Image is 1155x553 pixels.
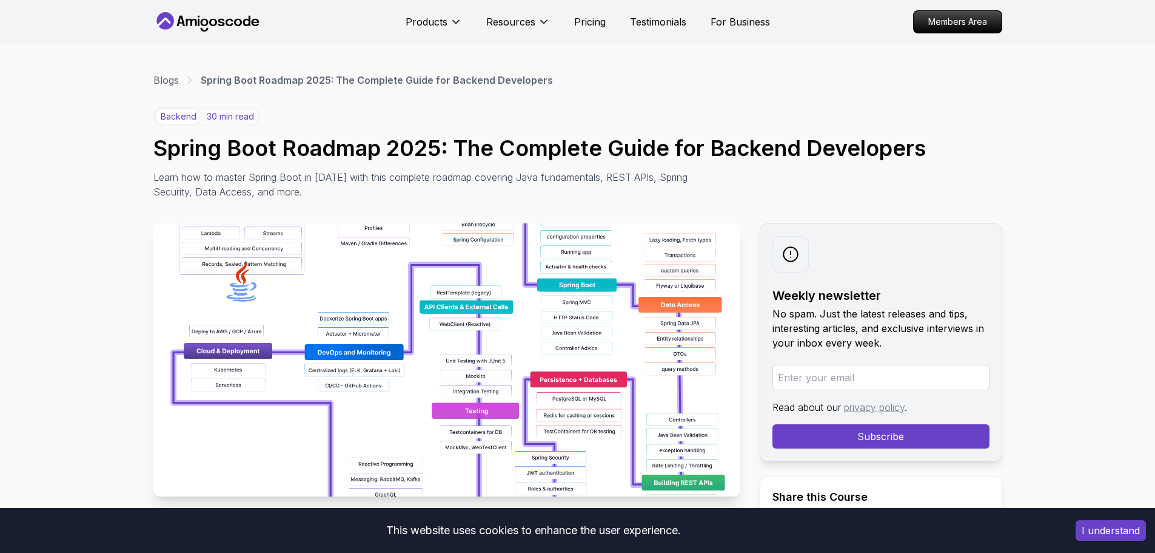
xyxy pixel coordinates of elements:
[772,287,989,304] h2: Weekly newsletter
[9,517,1057,544] div: This website uses cookies to enhance the user experience.
[406,15,462,39] button: Products
[913,10,1002,33] a: Members Area
[406,15,447,29] p: Products
[155,109,202,124] p: backend
[207,110,254,123] p: 30 min read
[772,400,989,415] p: Read about our .
[486,15,550,39] button: Resources
[844,401,905,413] a: privacy policy
[153,73,179,87] a: Blogs
[711,15,770,29] a: For Business
[153,223,740,497] img: Spring Boot Roadmap 2025: The Complete Guide for Backend Developers thumbnail
[772,489,989,506] h2: Share this Course
[153,136,1002,160] h1: Spring Boot Roadmap 2025: The Complete Guide for Backend Developers
[153,170,697,199] p: Learn how to master Spring Boot in [DATE] with this complete roadmap covering Java fundamentals, ...
[1076,520,1146,541] button: Accept cookies
[772,424,989,449] button: Subscribe
[630,15,686,29] a: Testimonials
[201,73,553,87] p: Spring Boot Roadmap 2025: The Complete Guide for Backend Developers
[772,365,989,390] input: Enter your email
[574,15,606,29] a: Pricing
[772,307,989,350] p: No spam. Just the latest releases and tips, interesting articles, and exclusive interviews in you...
[914,11,1002,33] p: Members Area
[486,15,535,29] p: Resources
